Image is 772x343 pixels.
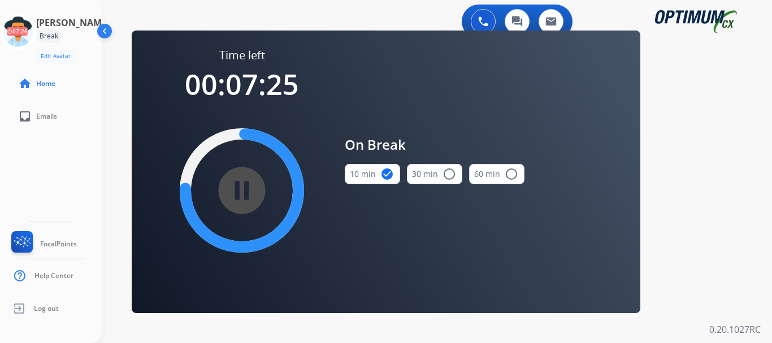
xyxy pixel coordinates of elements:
span: Log out [34,304,59,313]
mat-icon: check_circle [380,167,394,181]
span: On Break [345,134,524,155]
mat-icon: radio_button_unchecked [505,167,518,181]
mat-icon: pause_circle_filled [235,184,249,197]
mat-icon: home [18,77,32,90]
span: Emails [36,112,57,121]
p: 0.20.1027RC [709,323,761,336]
button: 30 min [407,164,462,184]
button: 10 min [345,164,400,184]
h3: [PERSON_NAME] [36,16,110,29]
span: Help Center [34,271,73,280]
span: Home [36,79,55,88]
a: FocalPoints [9,231,77,257]
mat-icon: radio_button_unchecked [443,167,456,181]
button: 60 min [469,164,524,184]
button: Edit Avatar [36,50,75,63]
div: Break [36,29,62,43]
mat-icon: inbox [18,110,32,123]
span: Time left [219,47,265,63]
span: 00:07:25 [185,65,299,103]
span: FocalPoints [40,240,77,249]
